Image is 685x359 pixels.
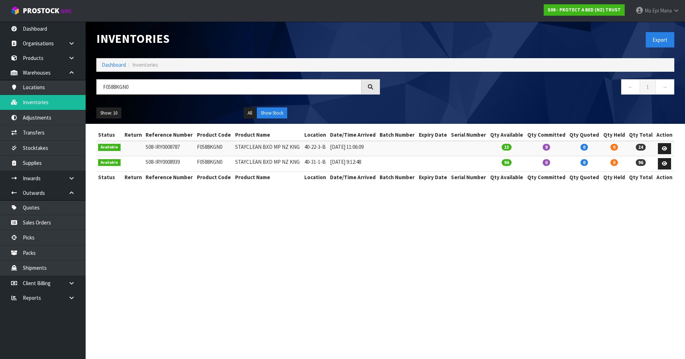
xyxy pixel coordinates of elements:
span: Available [98,144,121,151]
th: Product Code [195,129,233,141]
th: Serial Number [449,129,488,141]
th: Serial Number [449,171,488,183]
strong: S08 - PROTECT A BED (NZ) TRUST [548,7,621,13]
th: Qty Held [601,171,627,183]
span: 0 [610,144,618,151]
a: S08 - PROTECT A BED (NZ) TRUST [544,4,625,16]
button: Export [646,32,674,47]
a: ← [621,79,640,95]
th: Date/Time Arrived [328,129,378,141]
td: F0588KGN0 [195,141,233,156]
th: Qty Quoted [568,129,601,141]
th: Qty Quoted [568,171,601,183]
td: 40-22-3-B [303,141,328,156]
th: Expiry Date [417,171,449,183]
img: cube-alt.png [11,6,20,15]
th: Action [654,171,674,183]
h1: Inventories [96,32,380,45]
th: Qty Committed [525,171,568,183]
span: Mana [660,7,672,14]
small: WMS [61,8,72,15]
button: Show: 10 [96,107,121,119]
td: S08-IRY0008787 [144,141,195,156]
span: 15 [502,144,512,151]
span: 9 [543,144,550,151]
span: 96 [502,159,512,166]
th: Status [96,171,123,183]
span: 96 [636,159,646,166]
a: → [655,79,674,95]
th: Qty Total [627,171,654,183]
th: Qty Available [488,171,525,183]
span: 0 [543,159,550,166]
th: Return [123,171,144,183]
th: Location [303,171,328,183]
td: STAYCLEAN BXD MP NZ KNG [233,141,303,156]
th: Location [303,129,328,141]
th: Reference Number [144,129,195,141]
th: Qty Available [488,129,525,141]
span: Inventories [132,61,158,68]
a: 1 [640,79,656,95]
td: [DATE] 11:06:09 [328,141,378,156]
th: Batch Number [378,129,417,141]
span: 0 [610,159,618,166]
td: STAYCLEAN BXD MP NZ KNG [233,156,303,172]
span: 0 [580,159,588,166]
nav: Page navigation [391,79,674,97]
button: All [244,107,256,119]
input: Search inventories [96,79,361,95]
span: Ma Epi [645,7,659,14]
span: Available [98,159,121,166]
th: Product Name [233,129,303,141]
th: Qty Held [601,129,627,141]
th: Return [123,129,144,141]
span: 0 [580,144,588,151]
th: Status [96,129,123,141]
button: Show Stock [257,107,287,119]
th: Expiry Date [417,129,449,141]
td: 40-31-1-B [303,156,328,172]
td: F0588KGN0 [195,156,233,172]
th: Batch Number [378,171,417,183]
span: ProStock [23,6,59,15]
th: Product Code [195,171,233,183]
th: Qty Committed [525,129,568,141]
th: Date/Time Arrived [328,171,378,183]
td: S08-IRY0008939 [144,156,195,172]
th: Reference Number [144,171,195,183]
a: Dashboard [102,61,126,68]
th: Qty Total [627,129,654,141]
span: 24 [636,144,646,151]
th: Action [654,129,674,141]
th: Product Name [233,171,303,183]
td: [DATE] 9:12:48 [328,156,378,172]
